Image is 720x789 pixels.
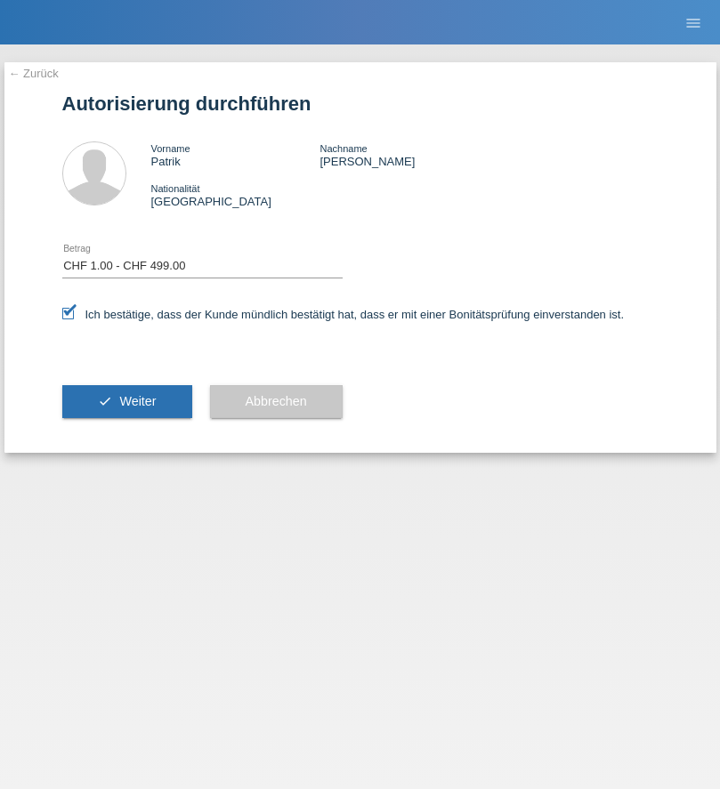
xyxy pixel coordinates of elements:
[62,308,625,321] label: Ich bestätige, dass der Kunde mündlich bestätigt hat, dass er mit einer Bonitätsprüfung einversta...
[320,143,367,154] span: Nachname
[210,385,343,419] button: Abbrechen
[676,17,711,28] a: menu
[684,14,702,32] i: menu
[98,394,112,408] i: check
[62,385,192,419] button: check Weiter
[9,67,59,80] a: ← Zurück
[151,141,320,168] div: Patrik
[62,93,659,115] h1: Autorisierung durchführen
[151,183,200,194] span: Nationalität
[151,143,190,154] span: Vorname
[119,394,156,408] span: Weiter
[151,181,320,208] div: [GEOGRAPHIC_DATA]
[320,141,489,168] div: [PERSON_NAME]
[246,394,307,408] span: Abbrechen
